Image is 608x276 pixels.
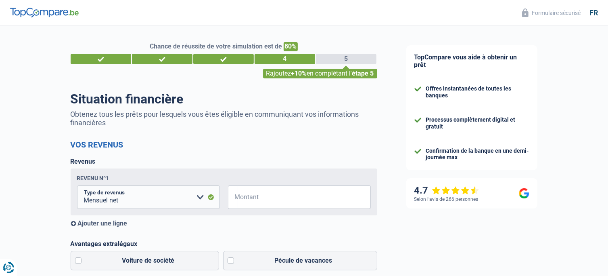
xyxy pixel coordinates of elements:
div: 4 [255,54,315,64]
h2: Vos revenus [71,140,377,150]
div: Rajoutez en complétant l' [263,69,377,78]
div: TopCompare vous aide à obtenir un prêt [406,45,537,77]
span: € [228,185,238,209]
div: Processus complètement digital et gratuit [426,116,529,130]
div: 3 [193,54,254,64]
label: Voiture de société [71,251,219,270]
div: 5 [316,54,376,64]
label: Pécule de vacances [223,251,377,270]
div: Selon l’avis de 266 personnes [414,196,478,202]
img: TopCompare Logo [10,8,79,17]
span: +10% [291,70,307,77]
div: Offres instantanées de toutes les banques [426,85,529,99]
label: Revenus [71,158,96,165]
div: Revenu nº1 [77,175,109,181]
div: Ajouter une ligne [71,219,377,227]
div: fr [589,8,598,17]
span: étape 5 [352,70,374,77]
h1: Situation financière [71,91,377,107]
button: Formulaire sécurisé [517,6,585,19]
p: Obtenez tous les prêts pour lesquels vous êtes éligible en communiquant vos informations financières [71,110,377,127]
div: 2 [132,54,192,64]
div: Confirmation de la banque en une demi-journée max [426,147,529,161]
label: Avantages extralégaux [71,240,377,248]
div: 4.7 [414,185,479,196]
span: Chance de réussite de votre simulation est de [150,42,282,50]
span: 80% [284,42,298,51]
div: 1 [71,54,131,64]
